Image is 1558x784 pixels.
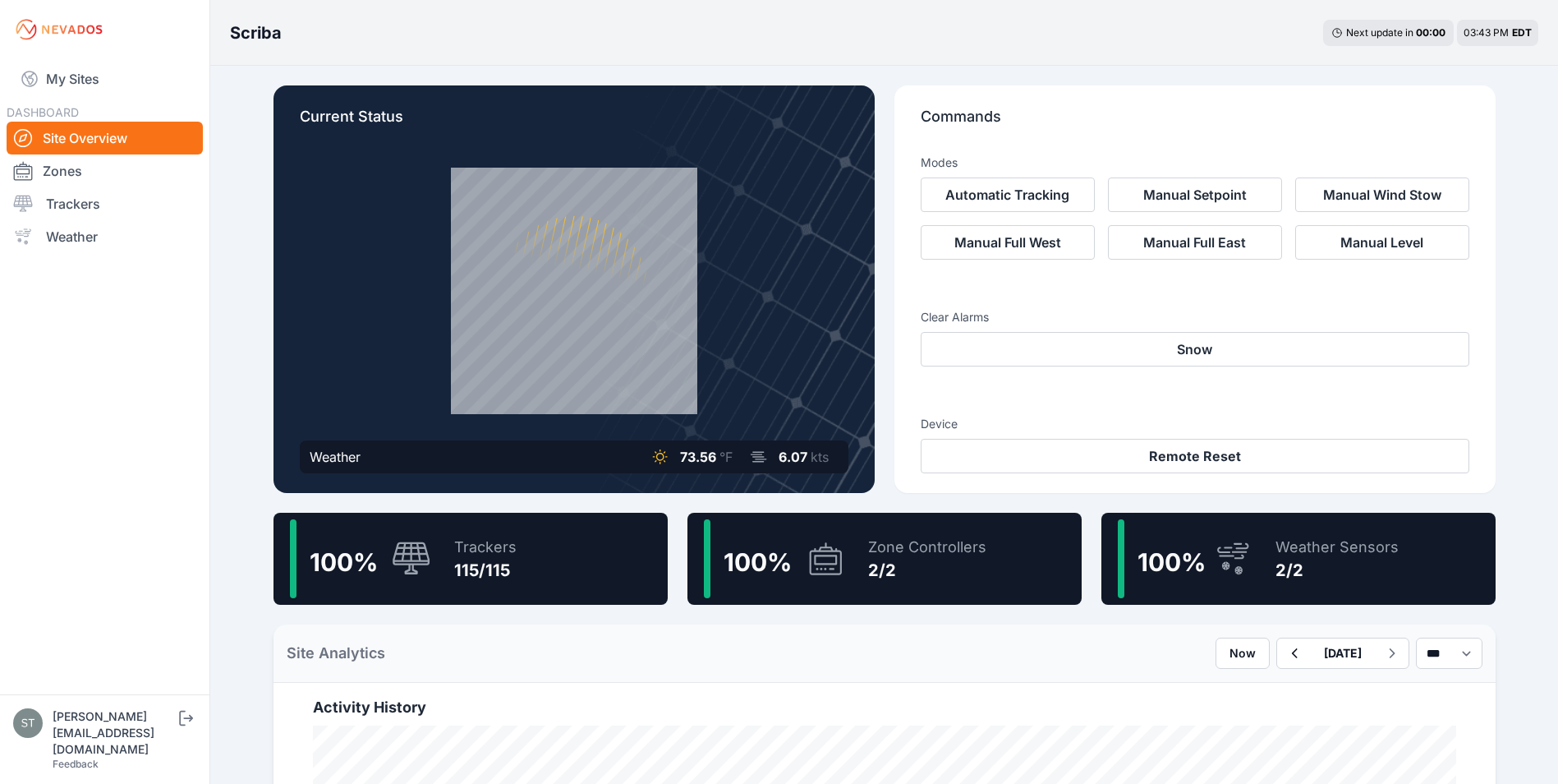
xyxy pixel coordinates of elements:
[1108,225,1282,260] button: Manual Full East
[687,513,1082,605] a: 100%Zone Controllers2/2
[921,332,1469,367] button: Snow
[921,105,1469,141] p: Commands
[454,559,517,582] div: 115/115
[230,21,282,44] h3: Scriba
[1464,26,1509,39] span: 03:43 PM
[921,439,1469,473] button: Remote Reset
[1101,513,1496,605] a: 100%Weather Sensors2/2
[7,220,203,253] a: Weather
[719,449,733,465] span: °F
[287,642,385,665] h2: Site Analytics
[921,416,1469,432] h3: Device
[1311,639,1375,668] button: [DATE]
[921,154,958,171] h3: Modes
[13,16,105,43] img: Nevados
[1416,26,1445,39] div: 00 : 00
[1108,178,1282,212] button: Manual Setpoint
[13,708,43,738] img: steve@nevados.solar
[53,708,176,758] div: [PERSON_NAME][EMAIL_ADDRESS][DOMAIN_NAME]
[300,105,848,141] p: Current Status
[921,225,1095,260] button: Manual Full West
[313,696,1456,719] h2: Activity History
[310,547,378,577] span: 100 %
[921,178,1095,212] button: Automatic Tracking
[7,154,203,187] a: Zones
[7,122,203,154] a: Site Overview
[680,449,716,465] span: 73.56
[1295,178,1469,212] button: Manual Wind Stow
[1295,225,1469,260] button: Manual Level
[7,187,203,220] a: Trackers
[724,547,792,577] span: 100 %
[811,449,829,465] span: kts
[779,449,807,465] span: 6.07
[273,513,668,605] a: 100%Trackers115/115
[868,559,986,582] div: 2/2
[1512,26,1532,39] span: EDT
[454,536,517,559] div: Trackers
[1275,536,1399,559] div: Weather Sensors
[230,12,282,54] nav: Breadcrumb
[1346,26,1413,39] span: Next update in
[310,447,361,467] div: Weather
[1275,559,1399,582] div: 2/2
[1137,547,1206,577] span: 100 %
[921,309,1469,325] h3: Clear Alarms
[53,758,99,770] a: Feedback
[7,105,79,119] span: DASHBOARD
[7,59,203,99] a: My Sites
[868,536,986,559] div: Zone Controllers
[1216,638,1270,669] button: Now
